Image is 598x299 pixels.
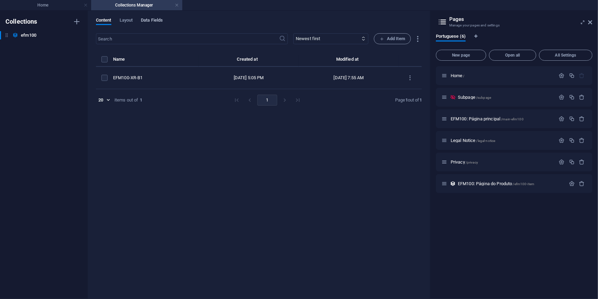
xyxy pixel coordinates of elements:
[436,34,593,47] div: Language Tabs
[257,95,277,106] button: page 1
[579,116,585,122] div: Remove
[380,35,405,43] span: Add Item
[492,53,533,57] span: Open all
[569,94,575,100] div: Duplicate
[559,159,565,165] div: Settings
[449,73,556,78] div: Home/
[476,96,491,99] span: /subpage
[230,95,304,106] nav: pagination navigation
[451,116,524,121] span: Click to open page
[466,160,478,164] span: /privacy
[450,181,456,187] div: This layout is used as a template for all items (e.g. a blog post) of this collection. The conten...
[458,181,534,186] span: Click to open page
[449,117,556,121] div: EFM100: Página principal/main-efm100
[141,16,163,26] span: Data Fields
[120,16,133,26] span: Layout
[449,138,556,143] div: Legal Notice/legal-notice
[579,73,585,79] div: The startpage cannot be deleted
[449,160,556,164] div: Privacy/privacy
[451,159,478,165] span: Click to open page
[579,94,585,100] div: Remove
[559,94,565,100] div: Settings
[199,55,299,67] th: Created at
[569,181,575,187] div: Settings
[449,22,579,28] h3: Manage your pages and settings
[579,181,585,187] div: Remove
[559,73,565,79] div: Settings
[569,116,575,122] div: Duplicate
[569,73,575,79] div: Duplicate
[113,55,199,67] th: Name
[513,182,535,186] span: /efm100-item
[451,138,495,143] span: Click to open page
[299,55,399,67] th: Modified at
[436,32,466,42] span: Portuguese (6)
[419,97,422,103] strong: 1
[451,73,465,78] span: Click to open page
[96,55,422,89] table: items list
[476,139,496,143] span: /legal-notice
[559,137,565,143] div: Settings
[114,97,138,103] div: items out of
[458,95,491,100] span: Click to open page
[5,17,37,26] h6: Collections
[569,159,575,165] div: Duplicate
[539,50,593,61] button: All Settings
[96,97,112,103] div: 20
[304,75,393,81] div: [DATE] 7:55 AM
[456,181,565,186] div: EFM100: Página do Produto/efm100-item
[436,50,486,61] button: New page
[569,137,575,143] div: Duplicate
[542,53,589,57] span: All Settings
[579,137,585,143] div: Remove
[579,159,585,165] div: Remove
[463,74,465,78] span: /
[73,17,81,26] i: Create new collection
[91,1,182,9] h4: Collections Manager
[405,97,408,103] strong: 1
[395,97,422,103] div: Page out of
[489,50,536,61] button: Open all
[439,53,483,57] span: New page
[374,33,411,44] button: Add Item
[501,117,524,121] span: /main-efm100
[456,95,556,99] div: Subpage/subpage
[140,97,142,103] strong: 1
[96,33,279,44] input: Search
[113,75,193,81] div: EFM100-XR-B1
[21,31,36,39] h6: efm100
[449,16,593,22] h2: Pages
[204,75,293,81] div: [DATE] 5:05 PM
[559,116,565,122] div: Settings
[96,16,111,26] span: Content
